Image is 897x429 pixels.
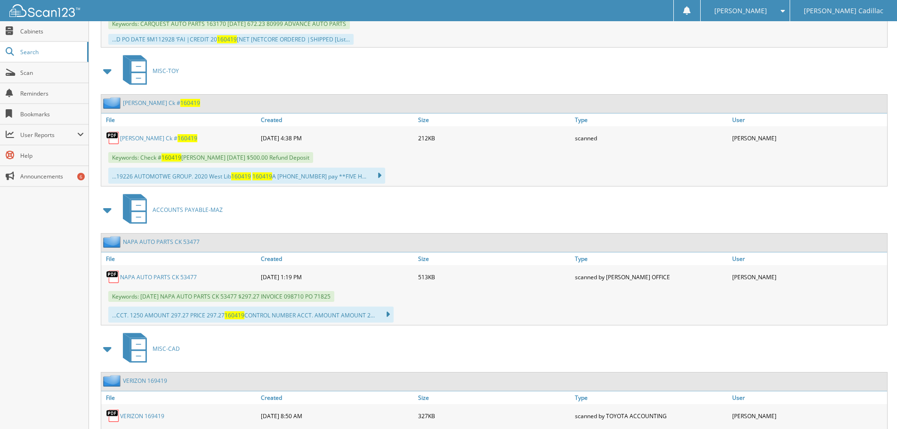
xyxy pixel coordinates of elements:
[123,99,200,107] a: [PERSON_NAME] Ck #160419
[217,35,237,43] span: 160419
[9,4,80,17] img: scan123-logo-white.svg
[730,267,887,286] div: [PERSON_NAME]
[804,8,883,14] span: [PERSON_NAME] Cadillac
[101,252,259,265] a: File
[120,134,197,142] a: [PERSON_NAME] Ck #160419
[162,154,181,162] span: 160419
[123,377,167,385] a: VERIZON 169419
[416,252,573,265] a: Size
[180,99,200,107] span: 160419
[153,206,223,214] span: ACCOUNTS PAYABLE-MAZ
[106,409,120,423] img: PDF.png
[77,173,85,180] div: 6
[178,134,197,142] span: 160419
[103,375,123,387] img: folder2.png
[153,345,180,353] span: MISC-CAD
[416,129,573,147] div: 212KB
[108,291,334,302] span: Keywords: [DATE] NAPA AUTO PARTS CK 53477 $297.27 INVOICE 098710 PO 71825
[850,384,897,429] iframe: Chat Widget
[117,330,180,367] a: MISC-CAD
[730,129,887,147] div: [PERSON_NAME]
[20,131,77,139] span: User Reports
[730,252,887,265] a: User
[573,267,730,286] div: scanned by [PERSON_NAME] OFFICE
[108,307,394,323] div: ...CCT. 1250 AMOUNT 297.27 PRICE 297.27 CONTROL NUMBER ACCT. AMOUNT AMOUNT 2...
[108,18,350,29] span: Keywords: CARQUEST AUTO PARTS 163170 [DATE] 672.23 80999 ADVANCE AUTO PARTS
[117,191,223,228] a: ACCOUNTS PAYABLE-MAZ
[103,97,123,109] img: folder2.png
[106,131,120,145] img: PDF.png
[20,89,84,97] span: Reminders
[108,152,313,163] span: Keywords: Check # [PERSON_NAME] [DATE] $500.00 Refund Deposit
[573,406,730,425] div: scanned by TOYOTA ACCOUNTING
[416,267,573,286] div: 513KB
[117,52,179,89] a: MISC-TOY
[416,406,573,425] div: 327KB
[573,391,730,404] a: Type
[259,252,416,265] a: Created
[20,152,84,160] span: Help
[108,34,354,45] div: ...D PO DATE §M112928 ‘FAI |CREDIT 20 [NET [NETCORE ORDERED |SHIPPED [List...
[730,113,887,126] a: User
[20,69,84,77] span: Scan
[120,412,164,420] a: VERIZON 169419
[225,311,244,319] span: 160419
[103,236,123,248] img: folder2.png
[20,48,82,56] span: Search
[259,267,416,286] div: [DATE] 1:19 PM
[259,129,416,147] div: [DATE] 4:38 PM
[259,113,416,126] a: Created
[153,67,179,75] span: MISC-TOY
[20,27,84,35] span: Cabinets
[259,406,416,425] div: [DATE] 8:50 AM
[573,129,730,147] div: scanned
[714,8,767,14] span: [PERSON_NAME]
[20,110,84,118] span: Bookmarks
[120,273,197,281] a: NAPA AUTO PARTS CK 53477
[730,406,887,425] div: [PERSON_NAME]
[573,113,730,126] a: Type
[20,172,84,180] span: Announcements
[416,113,573,126] a: Size
[106,270,120,284] img: PDF.png
[101,113,259,126] a: File
[101,391,259,404] a: File
[730,391,887,404] a: User
[252,172,272,180] span: 160419
[573,252,730,265] a: Type
[259,391,416,404] a: Created
[123,238,200,246] a: NAPA AUTO PARTS CK 53477
[108,168,385,184] div: ...19226 AUTOMOTWE GROUP. 2020 West Lib A [PHONE_NUMBER] pay **FIVE H...
[416,391,573,404] a: Size
[231,172,251,180] span: 160419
